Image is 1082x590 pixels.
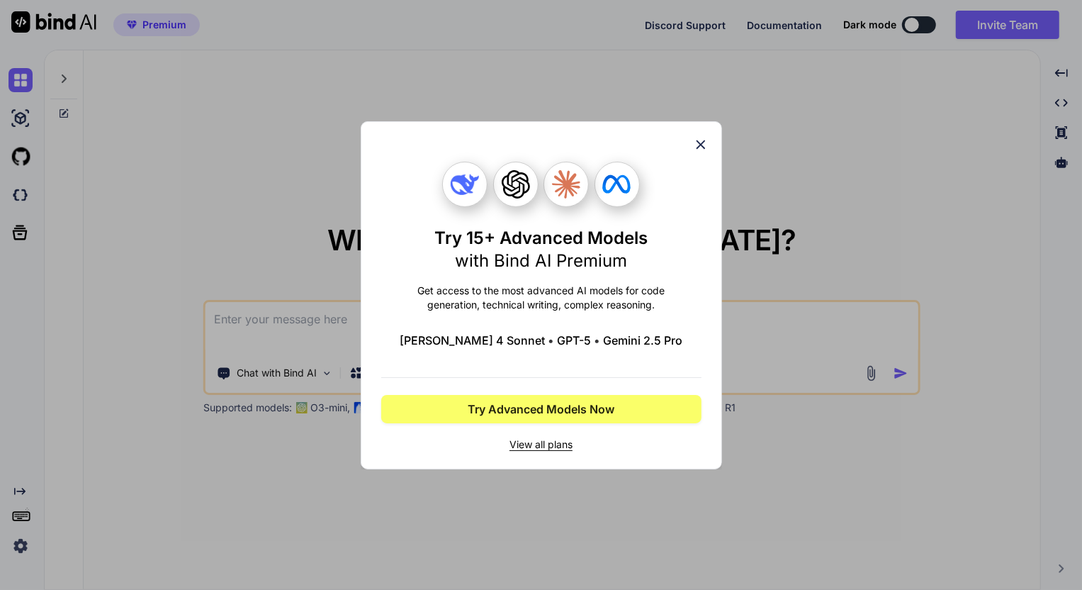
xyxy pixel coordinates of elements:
span: • [594,332,600,349]
span: GPT-5 [557,332,591,349]
span: [PERSON_NAME] 4 Sonnet [400,332,545,349]
span: Try Advanced Models Now [468,401,614,418]
span: with Bind AI Premium [455,250,627,271]
span: • [548,332,554,349]
span: Gemini 2.5 Pro [603,332,682,349]
p: Get access to the most advanced AI models for code generation, technical writing, complex reasoning. [381,284,701,312]
h1: Try 15+ Advanced Models [434,227,648,272]
span: View all plans [381,438,701,452]
img: Deepseek [451,170,479,199]
button: Try Advanced Models Now [381,395,701,423]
